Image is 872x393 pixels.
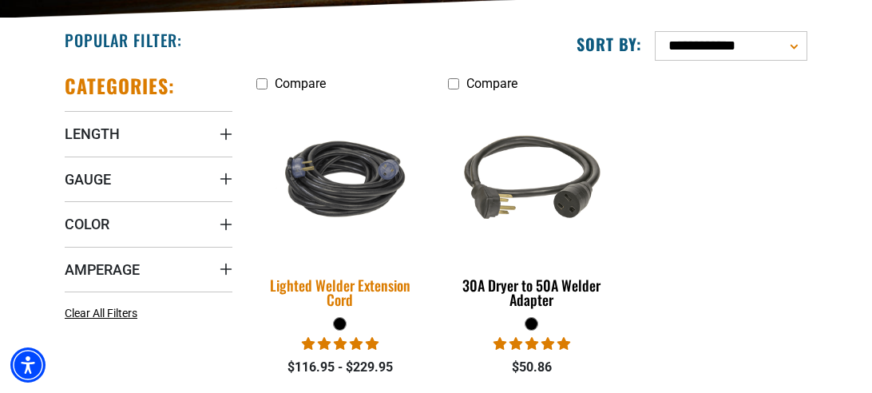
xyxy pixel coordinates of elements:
[466,76,517,91] span: Compare
[302,336,379,351] span: 5.00 stars
[448,358,616,377] div: $50.86
[65,215,109,233] span: Color
[10,347,46,383] div: Accessibility Menu
[244,121,436,236] img: black
[448,278,616,307] div: 30A Dryer to 50A Welder Adapter
[65,30,182,50] h2: Popular Filter:
[65,73,175,98] h2: Categories:
[65,307,137,320] span: Clear All Filters
[65,305,144,322] a: Clear All Filters
[65,125,120,143] span: Length
[493,336,570,351] span: 5.00 stars
[65,201,232,246] summary: Color
[446,101,618,256] img: black
[65,247,232,292] summary: Amperage
[65,170,111,189] span: Gauge
[448,99,616,316] a: black 30A Dryer to 50A Welder Adapter
[65,260,140,279] span: Amperage
[65,111,232,156] summary: Length
[256,99,424,316] a: black Lighted Welder Extension Cord
[256,358,424,377] div: $116.95 - $229.95
[275,76,326,91] span: Compare
[577,34,642,54] label: Sort by:
[65,157,232,201] summary: Gauge
[256,278,424,307] div: Lighted Welder Extension Cord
